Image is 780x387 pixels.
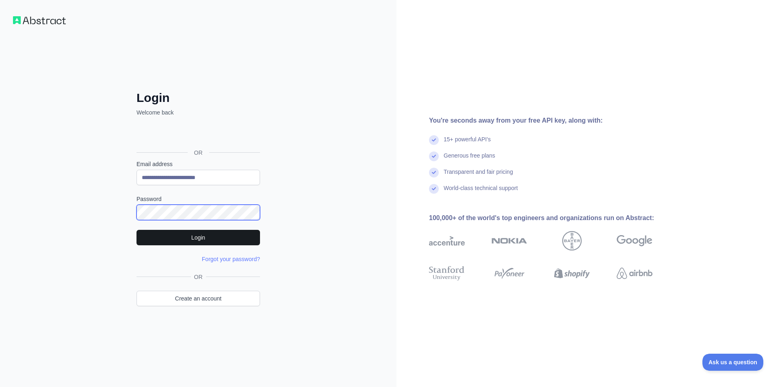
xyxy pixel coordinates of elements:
[429,264,465,282] img: stanford university
[429,116,678,125] div: You're seconds away from your free API key, along with:
[444,184,518,200] div: World-class technical support
[492,231,527,251] img: nokia
[202,256,260,262] a: Forgot your password?
[429,231,465,251] img: accenture
[132,125,262,143] iframe: Botão "Fazer login com o Google"
[136,91,260,105] h2: Login
[188,149,209,157] span: OR
[429,135,439,145] img: check mark
[444,151,495,168] div: Generous free plans
[492,264,527,282] img: payoneer
[136,160,260,168] label: Email address
[429,151,439,161] img: check mark
[191,273,206,281] span: OR
[444,135,491,151] div: 15+ powerful API's
[702,354,764,371] iframe: Toggle Customer Support
[429,184,439,194] img: check mark
[617,264,652,282] img: airbnb
[429,213,678,223] div: 100,000+ of the world's top engineers and organizations run on Abstract:
[136,230,260,245] button: Login
[136,195,260,203] label: Password
[617,231,652,251] img: google
[136,108,260,117] p: Welcome back
[554,264,590,282] img: shopify
[444,168,513,184] div: Transparent and fair pricing
[429,168,439,177] img: check mark
[562,231,582,251] img: bayer
[13,16,66,24] img: Workflow
[136,291,260,306] a: Create an account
